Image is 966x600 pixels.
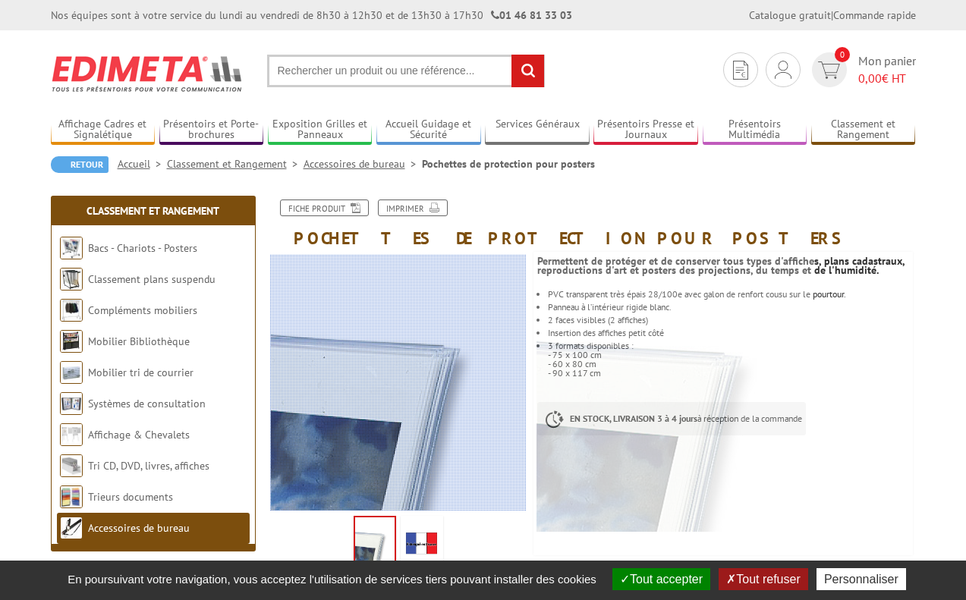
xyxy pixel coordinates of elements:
img: Compléments mobiliers [60,299,83,322]
a: Trieurs documents [88,490,173,504]
a: Commande rapide [833,8,916,22]
span: En poursuivant votre navigation, vous acceptez l'utilisation de services tiers pouvant installer ... [60,573,604,586]
a: Bacs - Chariots - Posters [88,241,197,255]
a: Classement et Rangement [167,157,304,171]
img: Affichage & Chevalets [60,423,83,446]
a: Imprimer [378,199,448,216]
img: Mobilier Bibliothèque [60,330,83,353]
a: Affichage Cadres et Signalétique [51,118,156,143]
a: Compléments mobiliers [88,303,197,317]
a: Services Généraux [485,118,590,143]
span: € HT [858,70,916,87]
input: rechercher [511,55,544,87]
input: Rechercher un produit ou une référence... [267,55,545,87]
a: Accessoires de bureau [88,521,190,535]
a: Classement et Rangement [87,204,219,218]
img: Accessoires de bureau [60,517,83,539]
a: Retour [51,156,109,173]
a: Tri CD, DVD, livres, affiches [88,459,209,473]
span: 0,00 [858,71,882,86]
img: devis rapide [775,61,791,79]
a: Systèmes de consultation [88,397,206,410]
span: 0 [835,47,850,62]
a: Accueil Guidage et Sécurité [376,118,481,143]
button: Tout refuser [719,568,807,590]
a: Présentoirs Presse et Journaux [593,118,698,143]
a: Classement plans suspendu [88,272,216,286]
div: Nos équipes sont à votre service du lundi au vendredi de 8h30 à 12h30 et de 13h30 à 17h30 [51,8,572,23]
a: Accueil [118,157,167,171]
img: Trieurs documents [60,485,83,508]
strong: 01 46 81 33 03 [491,8,572,22]
img: Mobilier tri de courrier [60,361,83,384]
a: Présentoirs et Porte-brochures [159,118,264,143]
img: Tri CD, DVD, livres, affiches [60,454,83,477]
a: Catalogue gratuit [749,8,831,22]
a: Mobilier tri de courrier [88,366,194,379]
div: | [749,8,916,23]
a: Mobilier Bibliothèque [88,335,190,348]
img: Classement plans suspendu [60,268,83,291]
img: Edimeta [51,46,244,102]
img: Bacs - Chariots - Posters [60,237,83,259]
span: Mon panier [858,52,916,87]
a: Exposition Grilles et Panneaux [268,118,373,143]
img: devis rapide [818,61,840,79]
li: Pochettes de protection pour posters [422,156,595,171]
img: devis rapide [733,61,748,80]
a: Affichage & Chevalets [88,428,190,441]
a: Présentoirs Multimédia [703,118,807,143]
a: Fiche produit [280,199,369,216]
button: Personnaliser (fenêtre modale) [817,568,906,590]
a: Classement et Rangement [811,118,916,143]
img: pp7510_pochettes_de_protection_pour_posters_75x100cm.jpg [536,255,813,532]
img: edimeta_produit_fabrique_en_france.jpg [404,519,440,566]
a: devis rapide 0 Mon panier 0,00€ HT [808,52,916,87]
img: Systèmes de consultation [60,392,83,415]
a: Accessoires de bureau [304,157,422,171]
img: pp7510_pochettes_de_protection_pour_posters_75x100cm.jpg [355,517,395,564]
button: Tout accepter [612,568,710,590]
